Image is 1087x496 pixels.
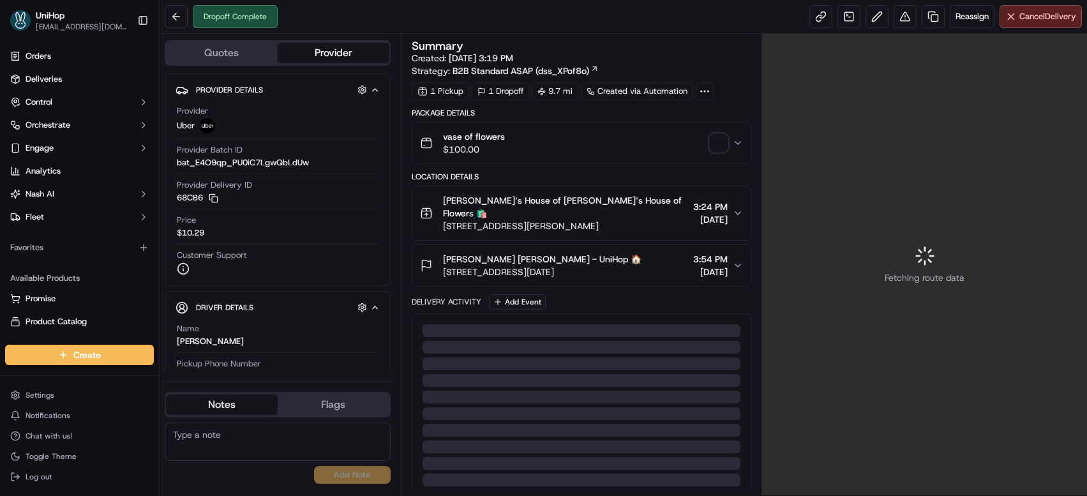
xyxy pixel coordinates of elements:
[412,245,751,286] button: [PERSON_NAME] [PERSON_NAME] - UniHop 🏠[STREET_ADDRESS][DATE]3:54 PM[DATE]
[5,46,154,66] a: Orders
[693,213,728,226] span: [DATE]
[26,293,56,304] span: Promise
[950,5,994,28] button: Reassign
[472,82,529,100] div: 1 Dropoff
[278,43,389,63] button: Provider
[177,144,243,156] span: Provider Batch ID
[177,250,247,261] span: Customer Support
[412,123,751,163] button: vase of flowers$100.00
[5,5,132,36] button: UniHopUniHop[EMAIL_ADDRESS][DOMAIN_NAME]
[5,69,154,89] a: Deliveries
[177,179,252,191] span: Provider Delivery ID
[26,431,72,441] span: Chat with us!
[453,64,599,77] a: B2B Standard ASAP (dss_XPof8o)
[5,345,154,365] button: Create
[200,118,215,133] img: uber-new-logo.jpeg
[443,253,641,266] span: [PERSON_NAME] [PERSON_NAME] - UniHop 🏠
[177,157,309,169] span: bat_E4O9qp_PU0iC7LgwQbLdUw
[5,237,154,258] div: Favorites
[5,92,154,112] button: Control
[5,268,154,289] div: Available Products
[177,336,244,347] div: [PERSON_NAME]
[489,294,546,310] button: Add Event
[177,323,199,334] span: Name
[177,105,208,117] span: Provider
[443,194,689,220] span: [PERSON_NAME]‘s House of [PERSON_NAME]‘s House of Flowers 🛍️
[412,52,513,64] span: Created:
[177,120,195,132] span: Uber
[5,468,154,486] button: Log out
[196,303,253,313] span: Driver Details
[10,10,31,31] img: UniHop
[443,143,505,156] span: $100.00
[412,82,469,100] div: 1 Pickup
[26,410,70,421] span: Notifications
[5,289,154,309] button: Promise
[443,130,505,143] span: vase of flowers
[693,266,728,278] span: [DATE]
[5,407,154,425] button: Notifications
[26,50,51,62] span: Orders
[412,297,481,307] div: Delivery Activity
[166,395,278,415] button: Notes
[26,142,54,154] span: Engage
[26,188,54,200] span: Nash AI
[581,82,693,100] a: Created via Automation
[26,472,52,482] span: Log out
[1019,11,1076,22] span: Cancel Delivery
[5,207,154,227] button: Fleet
[176,79,380,100] button: Provider Details
[412,40,463,52] h3: Summary
[885,271,964,284] span: Fetching route data
[176,297,380,318] button: Driver Details
[5,184,154,204] button: Nash AI
[449,52,513,64] span: [DATE] 3:19 PM
[5,115,154,135] button: Orchestrate
[26,73,62,85] span: Deliveries
[5,312,154,332] button: Product Catalog
[36,22,127,32] button: [EMAIL_ADDRESS][DOMAIN_NAME]
[196,85,263,95] span: Provider Details
[26,451,77,462] span: Toggle Theme
[26,390,54,400] span: Settings
[5,161,154,181] a: Analytics
[453,64,589,77] span: B2B Standard ASAP (dss_XPof8o)
[10,293,149,304] a: Promise
[177,214,196,226] span: Price
[5,427,154,445] button: Chat with us!
[26,211,44,223] span: Fleet
[5,386,154,404] button: Settings
[412,172,752,182] div: Location Details
[177,192,218,204] button: 68CB6
[693,200,728,213] span: 3:24 PM
[693,253,728,266] span: 3:54 PM
[956,11,989,22] span: Reassign
[532,82,578,100] div: 9.7 mi
[166,43,278,63] button: Quotes
[177,227,204,239] span: $10.29
[5,138,154,158] button: Engage
[412,186,751,240] button: [PERSON_NAME]‘s House of [PERSON_NAME]‘s House of Flowers 🛍️[STREET_ADDRESS][PERSON_NAME]3:24 PM[...
[412,108,752,118] div: Package Details
[26,165,61,177] span: Analytics
[26,316,87,327] span: Product Catalog
[177,358,261,370] span: Pickup Phone Number
[10,316,149,327] a: Product Catalog
[73,349,101,361] span: Create
[443,220,689,232] span: [STREET_ADDRESS][PERSON_NAME]
[36,9,64,22] button: UniHop
[443,266,641,278] span: [STREET_ADDRESS][DATE]
[1000,5,1082,28] button: CancelDelivery
[412,64,599,77] div: Strategy:
[5,447,154,465] button: Toggle Theme
[278,395,389,415] button: Flags
[26,119,70,131] span: Orchestrate
[26,96,52,108] span: Control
